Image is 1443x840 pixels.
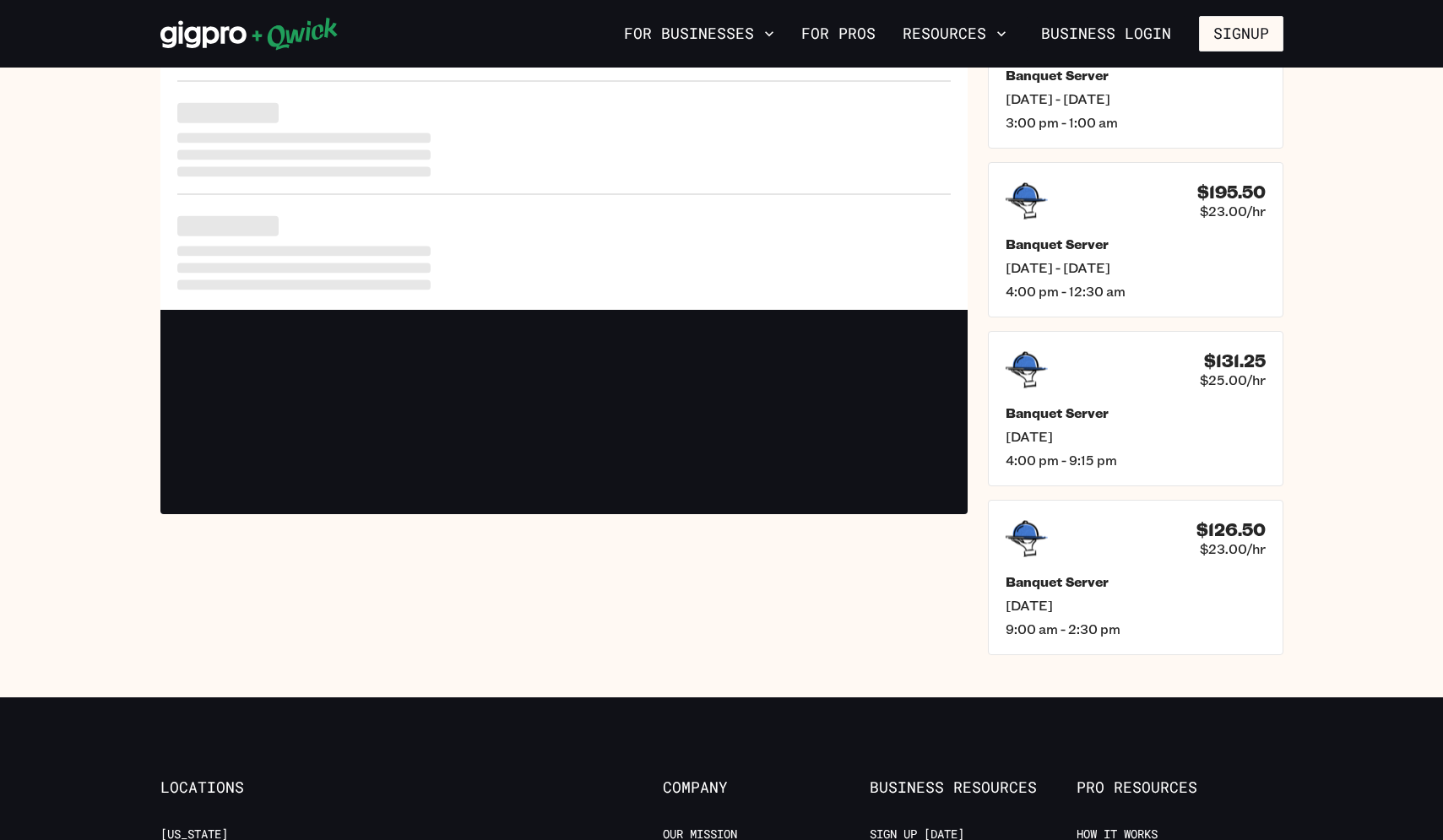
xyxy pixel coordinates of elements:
[795,19,882,48] a: For Pros
[1197,182,1266,203] h4: $195.50
[1006,452,1266,469] span: 4:00 pm - 9:15 pm
[1196,519,1266,540] h4: $126.50
[1006,283,1266,300] span: 4:00 pm - 12:30 am
[1200,203,1266,219] span: $23.00/hr
[617,19,781,48] button: For Businesses
[1199,16,1283,51] button: Signup
[1006,597,1266,614] span: [DATE]
[663,778,870,797] span: Company
[1006,404,1266,421] h5: Banquet Server
[1077,778,1283,797] span: Pro Resources
[1006,428,1266,445] span: [DATE]
[1006,90,1266,107] span: [DATE] - [DATE]
[1200,371,1266,388] span: $25.00/hr
[160,778,367,797] span: Locations
[988,500,1283,655] a: $126.50$23.00/hrBanquet Server[DATE]9:00 am - 2:30 pm
[1006,573,1266,590] h5: Banquet Server
[1204,350,1266,371] h4: $131.25
[1027,16,1185,51] a: Business Login
[1006,236,1266,252] h5: Banquet Server
[1006,621,1266,637] span: 9:00 am - 2:30 pm
[896,19,1013,48] button: Resources
[988,162,1283,317] a: $195.50$23.00/hrBanquet Server[DATE] - [DATE]4:00 pm - 12:30 am
[870,778,1077,797] span: Business Resources
[1006,114,1266,131] span: 3:00 pm - 1:00 am
[988,331,1283,486] a: $131.25$25.00/hrBanquet Server[DATE]4:00 pm - 9:15 pm
[1006,259,1266,276] span: [DATE] - [DATE]
[1200,540,1266,557] span: $23.00/hr
[1006,67,1266,84] h5: Banquet Server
